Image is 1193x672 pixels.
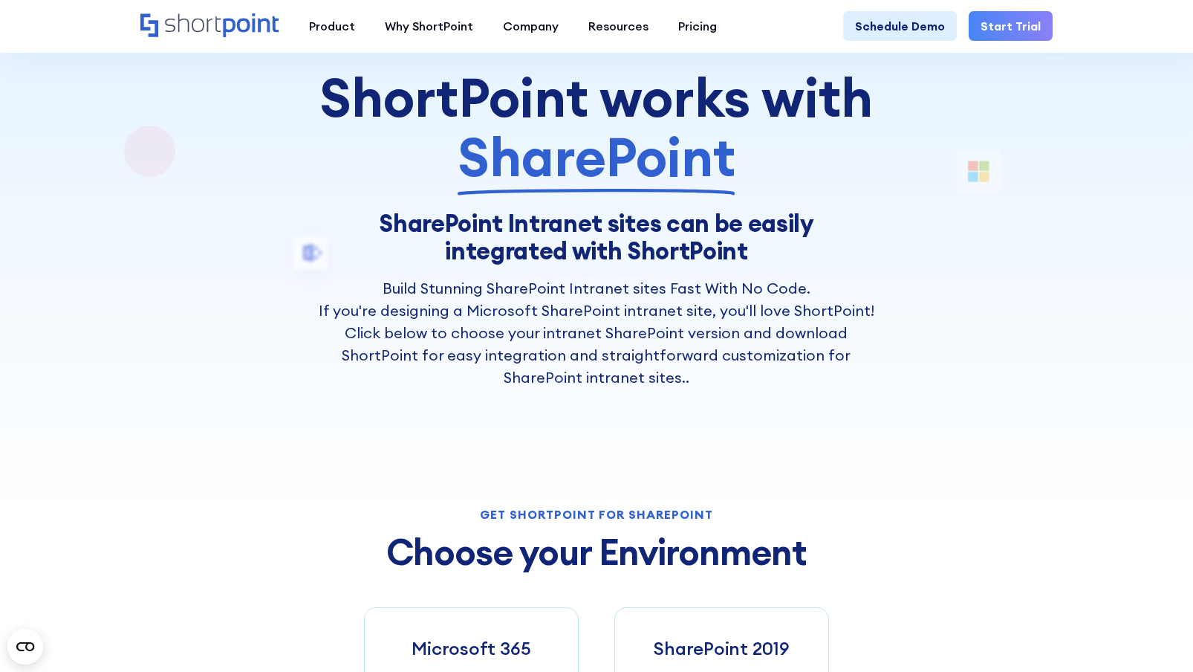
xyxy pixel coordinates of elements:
div: ShortPoint works with [317,68,877,186]
span: SharePoint [458,127,735,186]
a: Start Trial [969,11,1053,41]
a: Pricing [663,11,732,41]
div: Product [309,17,355,35]
h2: Build Stunning SharePoint Intranet sites Fast With No Code. [317,277,877,300]
a: Company [488,11,573,41]
h3: SharePoint 2019 [654,638,789,659]
a: Why ShortPoint [370,11,488,41]
h3: Microsoft 365 [412,638,530,659]
a: Home [140,13,279,39]
button: Open CMP widget [7,629,43,665]
div: Resources [588,17,648,35]
a: Product [293,11,369,41]
iframe: Chat Widget [926,500,1193,672]
div: Why ShortPoint [385,17,473,35]
a: Resources [573,11,663,41]
div: Pricing [678,17,717,35]
div: Company [503,17,559,35]
p: If you're designing a Microsoft SharePoint intranet site, you'll love ShortPoint! Click below to ... [317,300,877,389]
h1: SharePoint Intranet sites can be easily integrated with ShortPoint [317,210,877,265]
div: Get Shortpoint for Sharepoint [364,508,829,520]
h2: Choose your Environment [364,532,829,572]
a: Schedule Demo [843,11,957,41]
